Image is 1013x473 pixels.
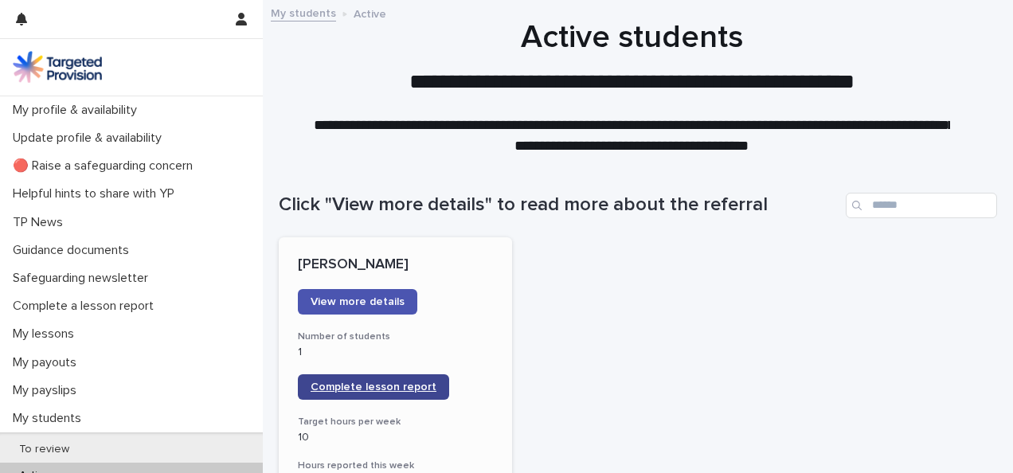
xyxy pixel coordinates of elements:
p: My payouts [6,355,89,370]
input: Search [846,193,997,218]
a: View more details [298,289,417,315]
p: My payslips [6,383,89,398]
h3: Hours reported this week [298,459,493,472]
h1: Active students [279,18,985,57]
p: Helpful hints to share with YP [6,186,187,201]
img: M5nRWzHhSzIhMunXDL62 [13,51,102,83]
span: Complete lesson report [311,381,436,393]
p: 🔴 Raise a safeguarding concern [6,158,205,174]
h3: Target hours per week [298,416,493,428]
p: [PERSON_NAME] [298,256,493,274]
p: To review [6,443,82,456]
p: Update profile & availability [6,131,174,146]
p: Active [354,4,386,21]
h3: Number of students [298,330,493,343]
p: My profile & availability [6,103,150,118]
p: Guidance documents [6,243,142,258]
a: My students [271,3,336,21]
p: 1 [298,346,493,359]
p: My lessons [6,326,87,342]
h1: Click "View more details" to read more about the referral [279,193,839,217]
p: Safeguarding newsletter [6,271,161,286]
a: Complete lesson report [298,374,449,400]
span: View more details [311,296,405,307]
p: TP News [6,215,76,230]
p: 10 [298,431,493,444]
p: Complete a lesson report [6,299,166,314]
p: My students [6,411,94,426]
